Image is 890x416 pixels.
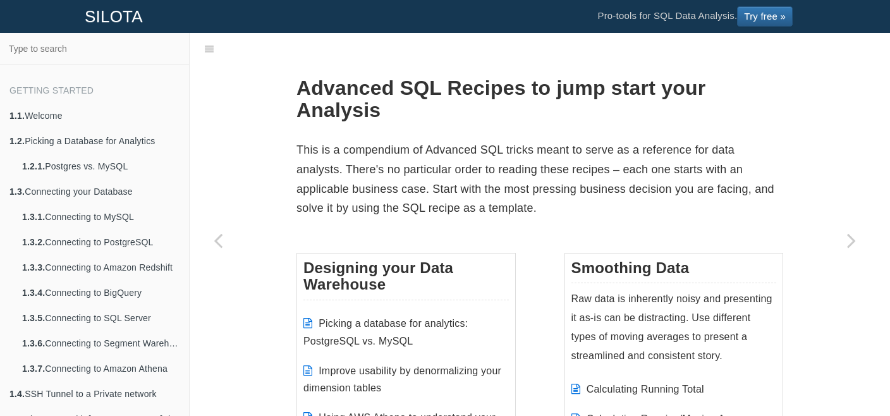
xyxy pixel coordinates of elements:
a: Previous page: Toggle Dark Mode [190,64,247,416]
h3: Designing your Data Warehouse [303,260,509,300]
a: Calculating Running Total [587,384,704,395]
a: SILOTA [75,1,152,32]
h3: Smoothing Data [571,260,777,283]
b: 1.2.1. [22,161,45,171]
a: 1.3.6.Connecting to Segment Warehouse [13,331,189,356]
a: 1.3.7.Connecting to Amazon Athena [13,356,189,381]
a: Next page: Calculating Running Total [823,64,880,416]
a: 1.3.5.Connecting to SQL Server [13,305,189,331]
a: Try free » [737,6,793,27]
b: 1.3.1. [22,212,45,222]
b: 1.3.5. [22,313,45,323]
b: 1.3.6. [22,338,45,348]
input: Type to search [4,37,185,61]
a: 1.3.3.Connecting to Amazon Redshift [13,255,189,280]
b: 1.2. [9,136,25,146]
b: 1.3.4. [22,288,45,298]
p: This is a compendium of Advanced SQL tricks meant to serve as a reference for data analysts. Ther... [296,140,783,217]
li: Pro-tools for SQL Data Analysis. [585,1,805,32]
b: 1.1. [9,111,25,121]
b: 1.3.2. [22,237,45,247]
a: Picking a database for analytics: PostgreSQL vs. MySQL [303,318,468,346]
h1: Advanced SQL Recipes to jump start your Analysis [296,77,783,121]
a: 1.3.1.Connecting to MySQL [13,204,189,229]
b: 1.3.7. [22,364,45,374]
p: Raw data is inherently noisy and presenting it as-is can be distracting. Use different types of m... [571,290,777,365]
a: Improve usability by denormalizing your dimension tables [303,365,501,393]
a: 1.3.2.Connecting to PostgreSQL [13,229,189,255]
b: 1.4. [9,389,25,399]
a: 1.2.1.Postgres vs. MySQL [13,154,189,179]
b: 1.3. [9,187,25,197]
b: 1.3.3. [22,262,45,272]
iframe: Drift Widget Chat Controller [827,353,875,401]
a: 1.3.4.Connecting to BigQuery [13,280,189,305]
